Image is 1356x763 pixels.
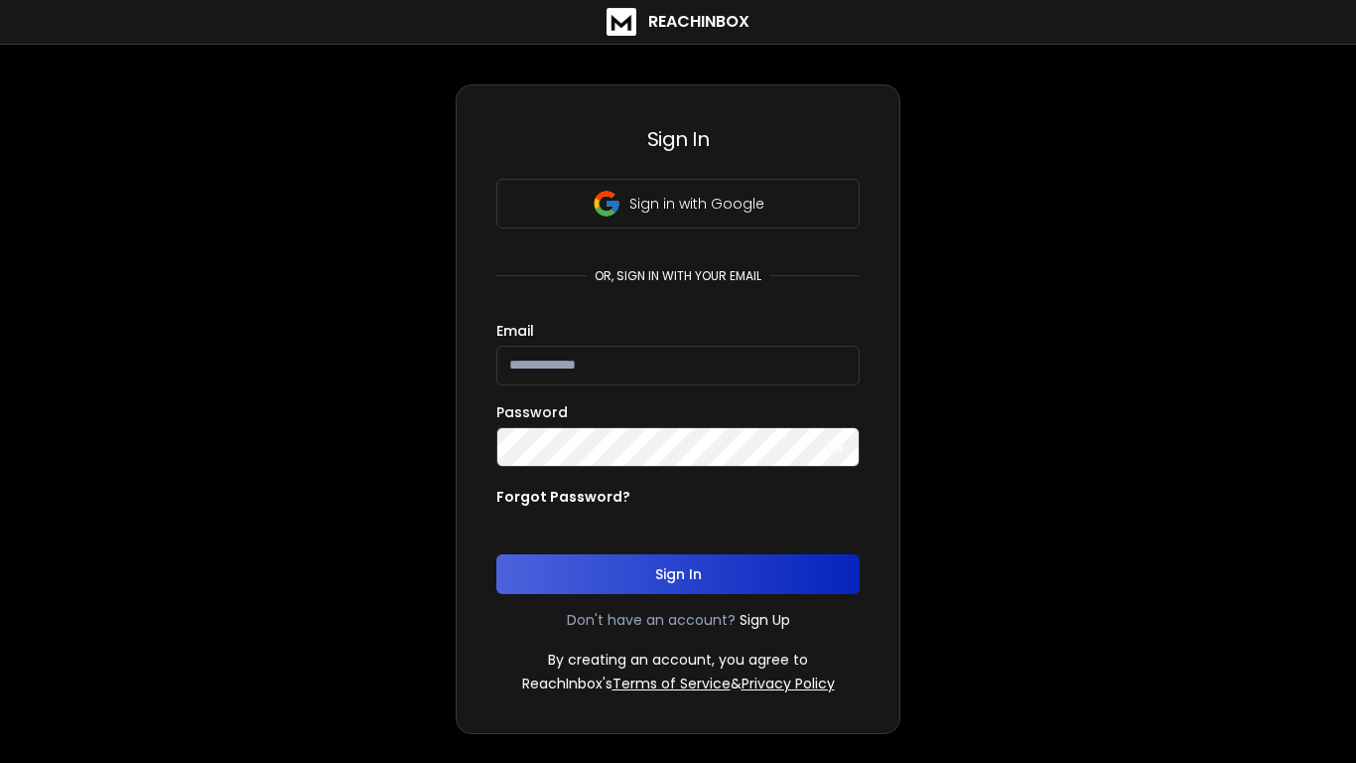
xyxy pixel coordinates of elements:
img: logo [607,8,636,36]
p: Forgot Password? [496,487,630,507]
button: Sign in with Google [496,179,860,229]
a: Terms of Service [612,674,731,693]
label: Password [496,405,568,419]
button: Sign In [496,554,860,594]
a: Privacy Policy [742,674,835,693]
a: Sign Up [740,610,790,630]
h3: Sign In [496,125,860,153]
a: ReachInbox [607,8,749,36]
p: ReachInbox's & [522,674,835,693]
p: or, sign in with your email [587,268,769,284]
p: Don't have an account? [567,610,736,630]
label: Email [496,324,534,338]
p: By creating an account, you agree to [548,650,808,670]
p: Sign in with Google [629,194,764,214]
h1: ReachInbox [648,10,749,34]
